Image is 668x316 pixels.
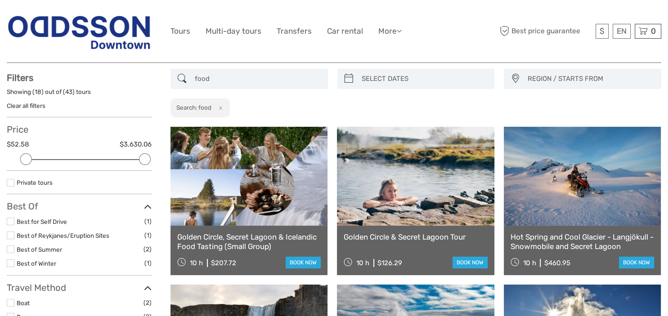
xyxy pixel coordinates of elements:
[377,259,402,267] div: $126.29
[7,282,152,293] h3: Travel Method
[524,71,657,86] button: REGION / STARTS FROM
[17,179,53,186] a: Private tours
[453,257,488,268] a: book now
[619,257,654,268] a: book now
[498,24,593,39] span: Best price guarantee
[7,140,29,149] label: $52.58
[143,298,152,308] span: (2)
[17,218,67,225] a: Best for Self Drive
[190,259,203,267] span: 10 h
[211,259,236,267] div: $207.72
[7,9,152,53] img: Reykjavik Residence
[378,25,402,38] a: More
[144,230,152,240] span: (1)
[17,299,30,307] a: Boat
[7,102,45,109] a: Clear all filters
[7,88,152,102] div: Showing ( ) out of ( ) tours
[103,14,114,25] button: Open LiveChat chat widget
[170,25,190,38] a: Tours
[191,71,323,87] input: SEARCH
[206,25,261,38] a: Multi-day tours
[286,257,321,268] a: book now
[120,140,152,149] label: $3,630.06
[650,27,657,36] span: 0
[356,259,369,267] span: 10 h
[7,201,152,212] h3: Best Of
[143,244,152,254] span: (2)
[613,24,631,39] div: EN
[17,232,109,239] a: Best of Reykjanes/Eruption Sites
[358,71,490,87] input: SELECT DATES
[7,72,33,83] strong: Filters
[144,216,152,227] span: (1)
[17,246,62,253] a: Best of Summer
[544,259,570,267] div: $460.95
[511,232,654,251] a: Hot Spring and Cool Glacier - Langjökull - Snowmobile and Secret Lagoon
[35,88,41,96] label: 18
[144,258,152,268] span: (1)
[327,25,363,38] a: Car rental
[176,104,211,111] h2: Search: food
[13,16,102,23] p: We're away right now. Please check back later!
[17,260,56,267] a: Best of Winter
[523,259,536,267] span: 10 h
[177,232,321,251] a: Golden Circle, Secret Lagoon & Icelandic Food Tasting (Small Group)
[344,232,487,241] a: Golden Circle & Secret Lagoon Tour
[65,88,72,96] label: 43
[7,124,152,135] h3: Price
[277,25,312,38] a: Transfers
[213,103,225,112] button: x
[600,27,605,36] span: $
